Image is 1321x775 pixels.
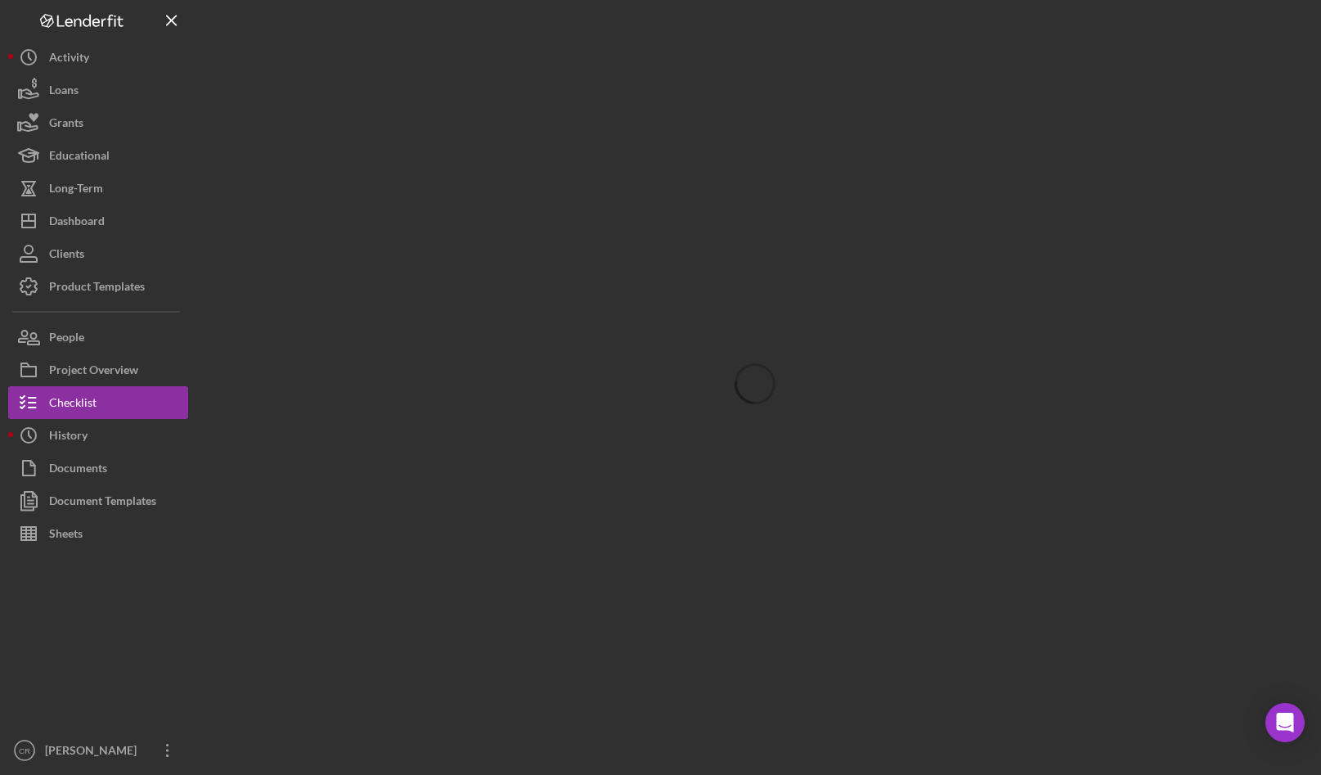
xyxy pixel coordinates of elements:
button: Product Templates [8,270,188,303]
div: Grants [49,106,83,143]
button: Clients [8,237,188,270]
button: Dashboard [8,205,188,237]
button: History [8,419,188,452]
div: Educational [49,139,110,176]
div: [PERSON_NAME] [41,734,147,771]
button: Documents [8,452,188,484]
text: CR [19,746,30,755]
button: CR[PERSON_NAME] [8,734,188,767]
button: Project Overview [8,354,188,386]
div: Documents [49,452,107,489]
button: Long-Term [8,172,188,205]
div: Project Overview [49,354,138,390]
div: Activity [49,41,89,78]
button: Loans [8,74,188,106]
button: Activity [8,41,188,74]
button: People [8,321,188,354]
div: Dashboard [49,205,105,241]
button: Sheets [8,517,188,550]
button: Grants [8,106,188,139]
div: Open Intercom Messenger [1265,703,1305,742]
div: Long-Term [49,172,103,209]
button: Checklist [8,386,188,419]
button: Educational [8,139,188,172]
div: Clients [49,237,84,274]
div: People [49,321,84,358]
div: Checklist [49,386,97,423]
div: Sheets [49,517,83,554]
div: Product Templates [49,270,145,307]
div: Document Templates [49,484,156,521]
button: Document Templates [8,484,188,517]
div: Loans [49,74,79,110]
div: History [49,419,88,456]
